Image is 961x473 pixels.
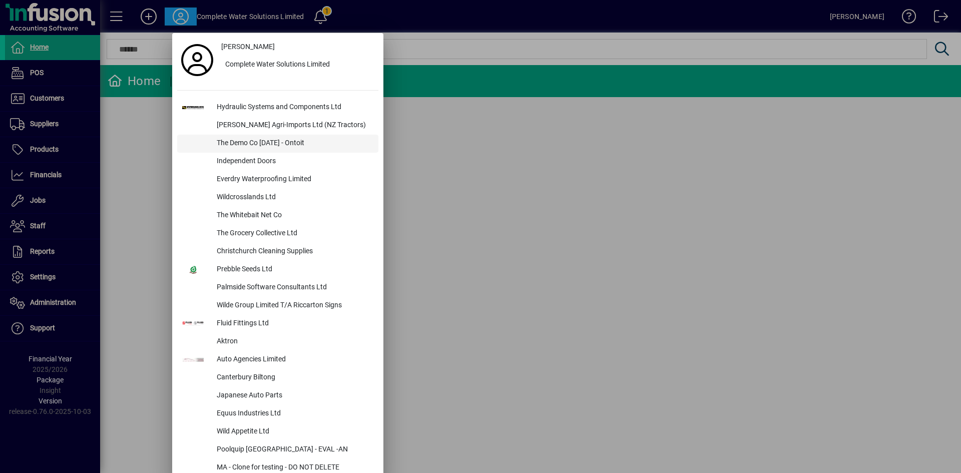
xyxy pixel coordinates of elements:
button: Hydraulic Systems and Components Ltd [177,99,378,117]
div: Fluid Fittings Ltd [209,315,378,333]
div: The Whitebait Net Co [209,207,378,225]
div: [PERSON_NAME] Agri-Imports Ltd (NZ Tractors) [209,117,378,135]
div: Equus Industries Ltd [209,405,378,423]
button: Wilde Group Limited T/A Riccarton Signs [177,297,378,315]
div: Wildcrosslands Ltd [209,189,378,207]
div: The Grocery Collective Ltd [209,225,378,243]
div: Auto Agencies Limited [209,351,378,369]
span: [PERSON_NAME] [221,42,275,52]
a: [PERSON_NAME] [217,38,378,56]
button: Wildcrosslands Ltd [177,189,378,207]
button: Japanese Auto Parts [177,387,378,405]
div: Aktron [209,333,378,351]
button: Aktron [177,333,378,351]
button: Prebble Seeds Ltd [177,261,378,279]
div: The Demo Co [DATE] - Ontoit [209,135,378,153]
button: Complete Water Solutions Limited [217,56,378,74]
button: Everdry Waterproofing Limited [177,171,378,189]
button: Independent Doors [177,153,378,171]
div: Canterbury Biltong [209,369,378,387]
div: Hydraulic Systems and Components Ltd [209,99,378,117]
button: Wild Appetite Ltd [177,423,378,441]
div: Palmside Software Consultants Ltd [209,279,378,297]
a: Profile [177,51,217,69]
button: Poolquip [GEOGRAPHIC_DATA] - EVAL -AN [177,441,378,459]
div: Prebble Seeds Ltd [209,261,378,279]
button: Fluid Fittings Ltd [177,315,378,333]
button: [PERSON_NAME] Agri-Imports Ltd (NZ Tractors) [177,117,378,135]
button: The Demo Co [DATE] - Ontoit [177,135,378,153]
button: Christchurch Cleaning Supplies [177,243,378,261]
button: Auto Agencies Limited [177,351,378,369]
div: Japanese Auto Parts [209,387,378,405]
div: Wilde Group Limited T/A Riccarton Signs [209,297,378,315]
button: The Whitebait Net Co [177,207,378,225]
button: Palmside Software Consultants Ltd [177,279,378,297]
button: Equus Industries Ltd [177,405,378,423]
div: Everdry Waterproofing Limited [209,171,378,189]
button: Canterbury Biltong [177,369,378,387]
div: Poolquip [GEOGRAPHIC_DATA] - EVAL -AN [209,441,378,459]
div: Independent Doors [209,153,378,171]
div: Wild Appetite Ltd [209,423,378,441]
button: The Grocery Collective Ltd [177,225,378,243]
div: Christchurch Cleaning Supplies [209,243,378,261]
